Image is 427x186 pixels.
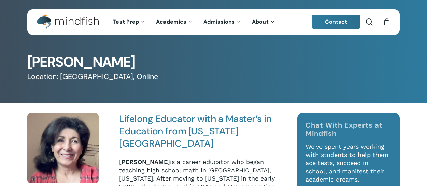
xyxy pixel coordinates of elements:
[151,19,198,25] a: Academics
[27,55,400,69] h1: [PERSON_NAME]
[119,158,170,165] strong: [PERSON_NAME]
[27,113,99,183] img: Tina Eden Square
[108,9,280,35] nav: Main Menu
[156,18,186,25] span: Academics
[27,72,158,81] span: Location: [GEOGRAPHIC_DATA], Online
[312,15,361,29] a: Contact
[108,19,151,25] a: Test Prep
[27,9,400,35] header: Main Menu
[198,19,247,25] a: Admissions
[119,113,282,150] h4: Lifelong Educator with a Master’s in Education from [US_STATE][GEOGRAPHIC_DATA]
[247,19,281,25] a: About
[113,18,139,25] span: Test Prep
[252,18,269,25] span: About
[325,18,347,25] span: Contact
[203,18,235,25] span: Admissions
[305,121,392,137] h4: Chat With Experts at Mindfish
